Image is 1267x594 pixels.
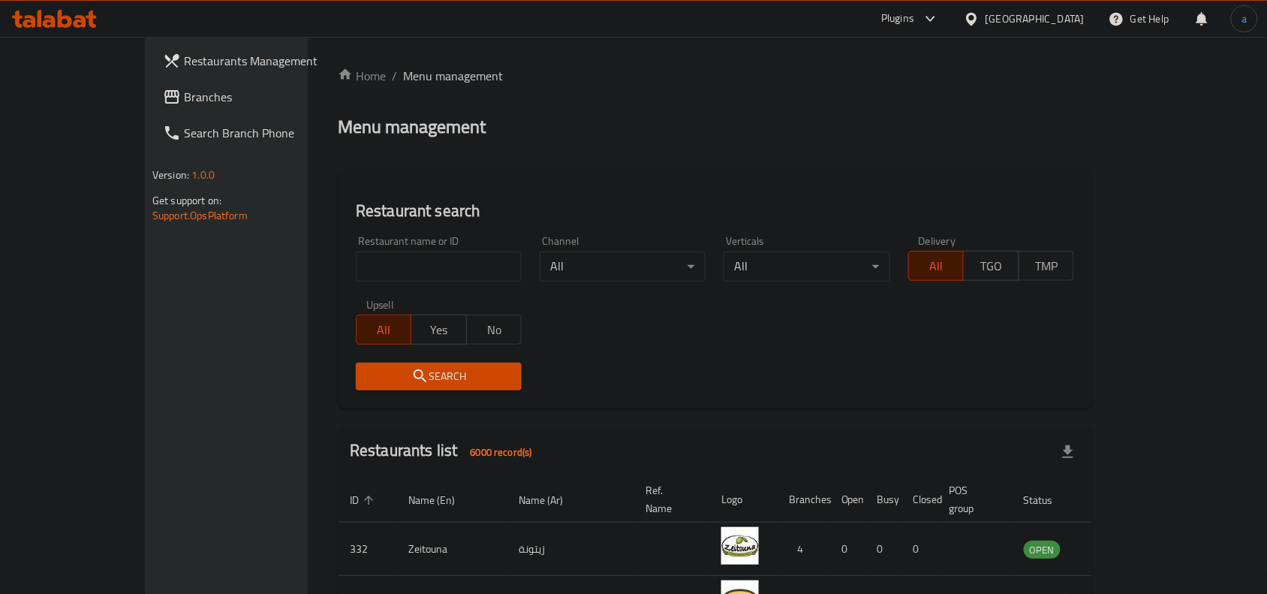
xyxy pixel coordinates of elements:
[519,491,582,509] span: Name (Ar)
[151,79,357,115] a: Branches
[356,363,522,390] button: Search
[540,252,706,282] div: All
[949,481,994,517] span: POS group
[865,523,901,576] td: 0
[865,477,901,523] th: Busy
[1025,255,1068,277] span: TMP
[466,315,522,345] button: No
[462,445,541,460] span: 6000 record(s)
[901,477,937,523] th: Closed
[1024,491,1073,509] span: Status
[338,115,486,139] h2: Menu management
[901,523,937,576] td: 0
[1019,251,1074,281] button: TMP
[350,439,541,464] h2: Restaurants list
[191,165,215,185] span: 1.0.0
[829,477,865,523] th: Open
[777,523,829,576] td: 4
[403,67,503,85] span: Menu management
[152,191,221,210] span: Get support on:
[363,319,405,341] span: All
[350,491,378,509] span: ID
[919,236,956,246] label: Delivery
[151,115,357,151] a: Search Branch Phone
[970,255,1013,277] span: TGO
[392,67,397,85] li: /
[338,67,386,85] a: Home
[777,477,829,523] th: Branches
[829,523,865,576] td: 0
[1241,11,1247,27] span: a
[1050,434,1086,470] div: Export file
[396,523,507,576] td: Zeitouna
[507,523,633,576] td: زيتونة
[462,440,541,464] div: Total records count
[646,481,691,517] span: Ref. Name
[986,11,1085,27] div: [GEOGRAPHIC_DATA]
[366,300,394,310] label: Upsell
[709,477,777,523] th: Logo
[915,255,958,277] span: All
[151,43,357,79] a: Restaurants Management
[368,367,510,386] span: Search
[338,523,396,576] td: 332
[152,206,248,225] a: Support.OpsPlatform
[184,52,345,70] span: Restaurants Management
[1024,541,1061,559] span: OPEN
[411,315,466,345] button: Yes
[881,10,914,28] div: Plugins
[908,251,964,281] button: All
[152,165,189,185] span: Version:
[721,527,759,565] img: Zeitouna
[356,315,411,345] button: All
[338,67,1092,85] nav: breadcrumb
[963,251,1019,281] button: TGO
[184,88,345,106] span: Branches
[356,252,522,282] input: Search for restaurant name or ID..
[473,319,516,341] span: No
[356,200,1074,222] h2: Restaurant search
[184,124,345,142] span: Search Branch Phone
[724,252,889,282] div: All
[417,319,460,341] span: Yes
[408,491,474,509] span: Name (En)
